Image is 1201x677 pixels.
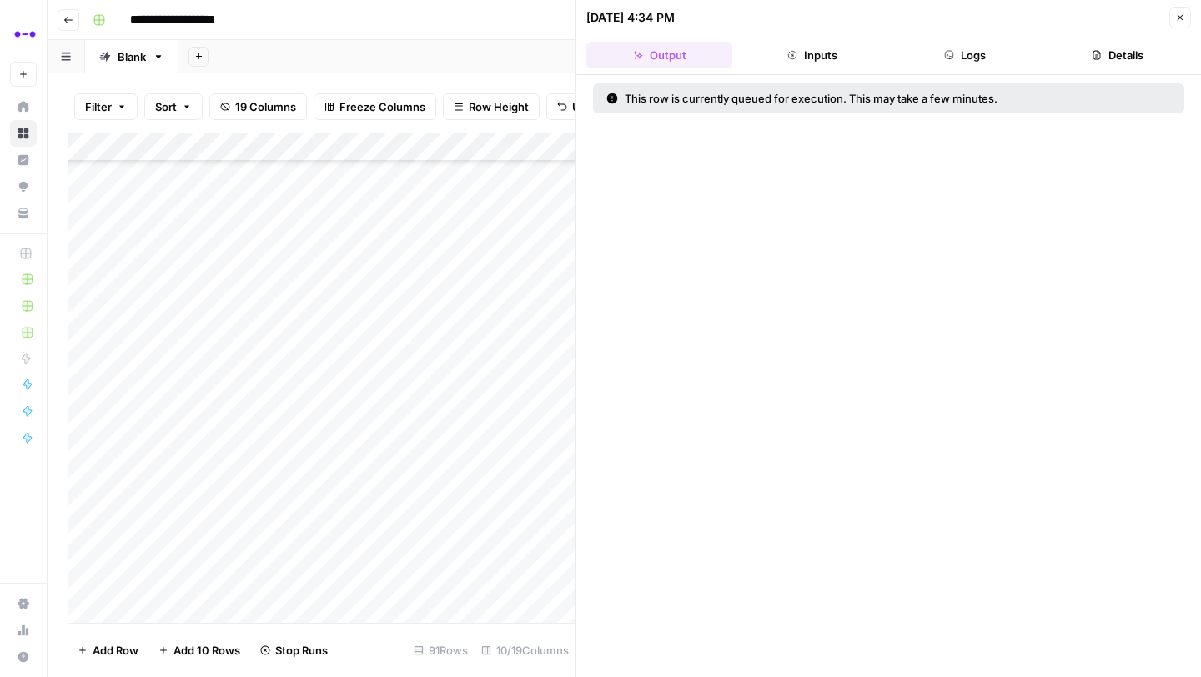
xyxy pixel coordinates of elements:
span: Freeze Columns [339,98,425,115]
div: [DATE] 4:34 PM [586,9,675,26]
div: Blank [118,48,146,65]
button: Details [1045,42,1191,68]
button: Undo [546,93,611,120]
a: Your Data [10,200,37,227]
div: This row is currently queued for execution. This may take a few minutes. [606,90,1084,107]
button: Workspace: Abacum [10,13,37,55]
button: Output [586,42,732,68]
span: Filter [85,98,112,115]
button: Help + Support [10,644,37,670]
button: Filter [74,93,138,120]
a: Opportunities [10,173,37,200]
span: Add Row [93,642,138,659]
a: Home [10,93,37,120]
button: Add 10 Rows [148,637,250,664]
div: 10/19 Columns [475,637,575,664]
button: Logs [892,42,1038,68]
span: Add 10 Rows [173,642,240,659]
a: Blank [85,40,178,73]
a: Usage [10,617,37,644]
button: 19 Columns [209,93,307,120]
span: Stop Runs [275,642,328,659]
img: Abacum Logo [10,19,40,49]
span: Sort [155,98,177,115]
a: Insights [10,147,37,173]
button: Inputs [739,42,885,68]
button: Freeze Columns [314,93,436,120]
button: Stop Runs [250,637,338,664]
button: Sort [144,93,203,120]
a: Browse [10,120,37,147]
div: 91 Rows [407,637,475,664]
span: Row Height [469,98,529,115]
button: Row Height [443,93,540,120]
span: 19 Columns [235,98,296,115]
button: Add Row [68,637,148,664]
a: Settings [10,590,37,617]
